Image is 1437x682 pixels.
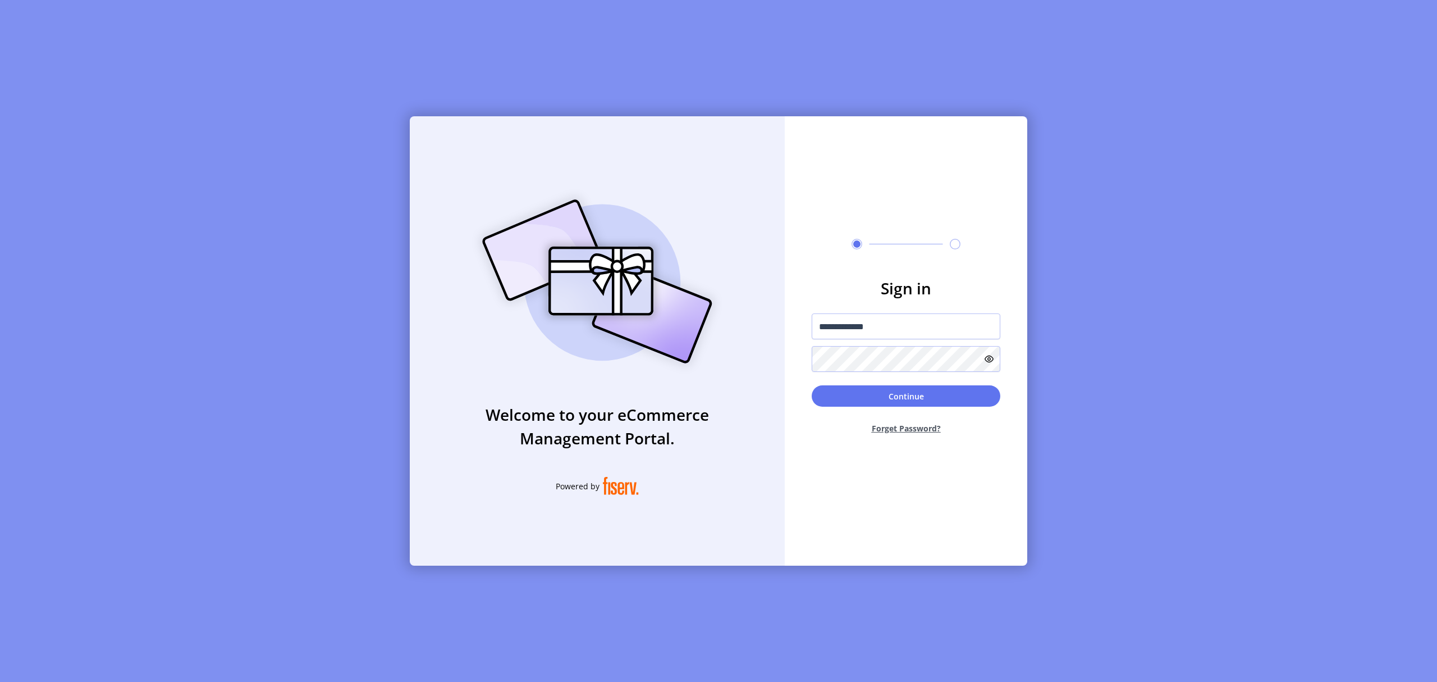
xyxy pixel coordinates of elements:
img: card_Illustration.svg [465,187,729,376]
h3: Welcome to your eCommerce Management Portal. [410,403,785,450]
span: Powered by [556,480,599,492]
button: Continue [812,385,1000,407]
h3: Sign in [812,276,1000,300]
button: Forget Password? [812,413,1000,443]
